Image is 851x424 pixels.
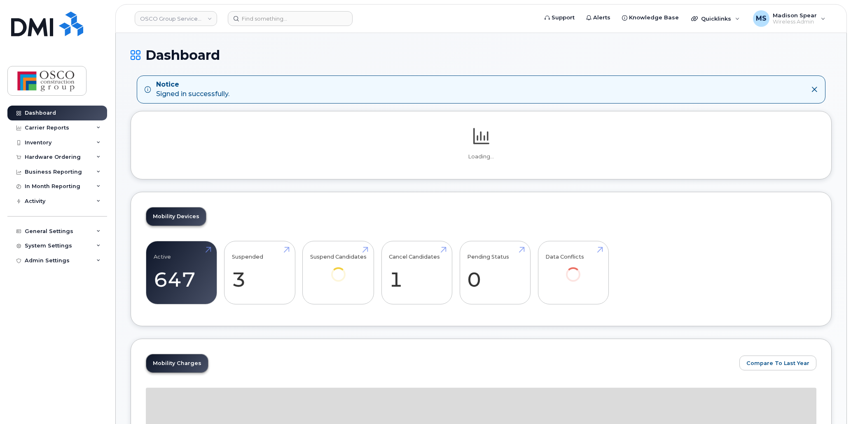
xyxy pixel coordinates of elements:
h1: Dashboard [131,48,832,62]
a: Mobility Devices [146,207,206,226]
strong: Notice [156,80,229,90]
p: Loading... [146,153,816,160]
a: Suspended 3 [232,245,288,300]
a: Pending Status 0 [467,245,523,300]
a: Suspend Candidates [310,245,367,293]
a: Active 647 [154,245,209,300]
button: Compare To Last Year [739,356,816,370]
a: Mobility Charges [146,354,208,372]
a: Cancel Candidates 1 [389,245,444,300]
span: Compare To Last Year [746,359,809,367]
a: Data Conflicts [545,245,601,293]
div: Signed in successfully. [156,80,229,99]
